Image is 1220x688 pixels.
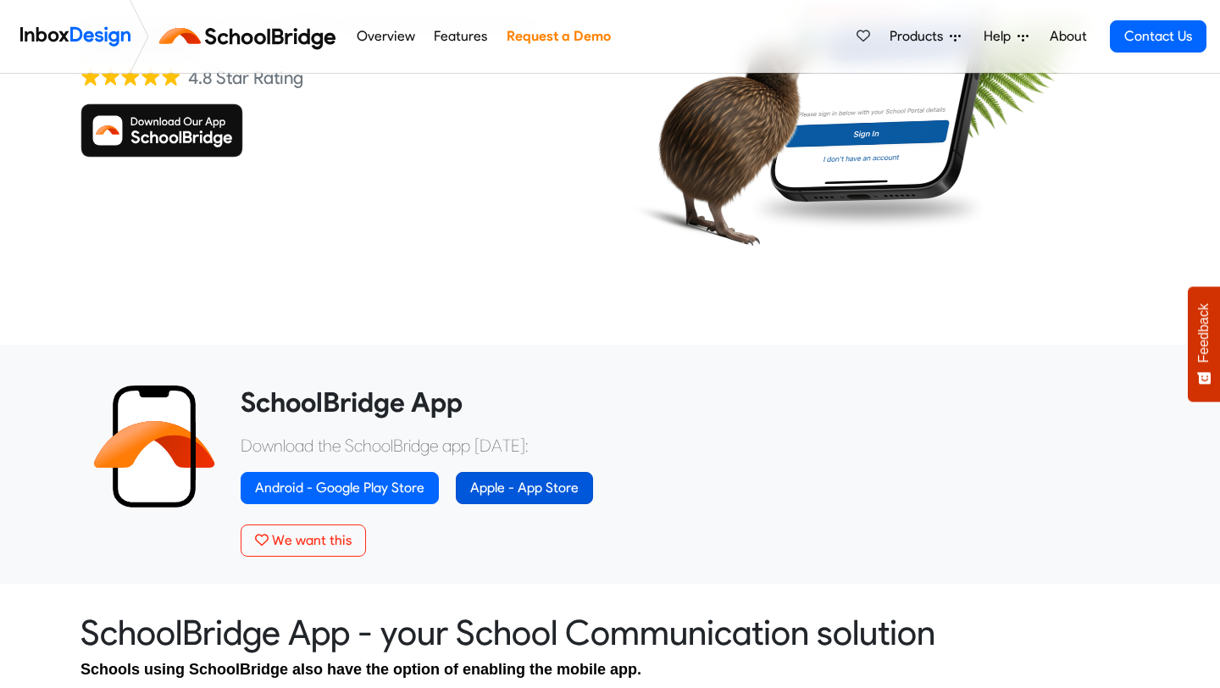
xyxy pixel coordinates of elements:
[984,26,1018,47] span: Help
[1045,19,1091,53] a: About
[352,19,419,53] a: Overview
[1110,20,1206,53] a: Contact Us
[80,611,1140,654] heading: SchoolBridge App - your School Communication solution
[430,19,492,53] a: Features
[272,532,352,548] span: We want this
[241,524,366,557] button: We want this
[1188,286,1220,402] button: Feedback - Show survey
[883,19,968,53] a: Products
[502,19,615,53] a: Request a Demo
[241,386,1127,419] heading: SchoolBridge App
[80,661,641,678] span: Schools using SchoolBridge also have the option of enabling the mobile app.
[80,103,243,158] img: Download SchoolBridge App
[456,472,593,504] a: Apple - App Store
[241,472,439,504] a: Android - Google Play Store
[746,182,990,235] img: shadow.png
[156,16,347,57] img: schoolbridge logo
[188,65,303,91] div: 4.8 Star Rating
[241,433,1127,458] p: Download the SchoolBridge app [DATE]:
[1196,303,1212,363] span: Feedback
[890,26,950,47] span: Products
[977,19,1035,53] a: Help
[93,386,215,508] img: 2022_01_13_icon_sb_app.svg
